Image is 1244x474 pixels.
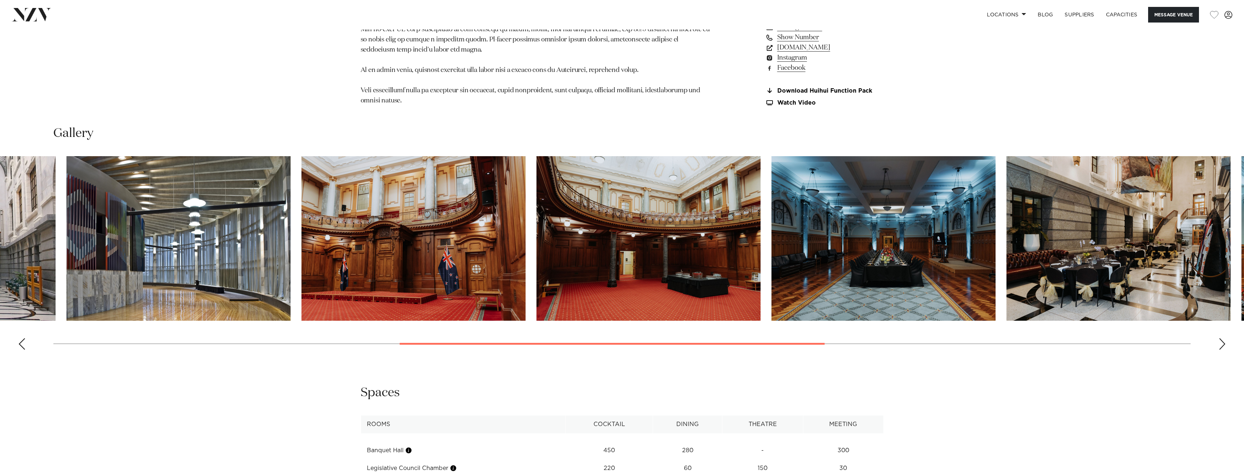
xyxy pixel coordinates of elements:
[722,442,803,459] td: -
[765,63,884,73] a: Facebook
[765,88,884,94] a: Download Huihui Function Pack
[361,385,400,401] h2: Spaces
[765,42,884,53] a: [DOMAIN_NAME]
[722,416,803,433] th: Theatre
[66,156,291,321] swiper-slide: 5 / 13
[361,416,566,433] th: Rooms
[566,442,653,459] td: 450
[803,442,883,459] td: 300
[803,416,883,433] th: Meeting
[653,416,722,433] th: Dining
[536,156,761,321] swiper-slide: 7 / 13
[765,53,884,63] a: Instagram
[1100,7,1143,23] a: Capacities
[981,7,1032,23] a: Locations
[1148,7,1199,23] button: Message Venue
[12,8,51,21] img: nzv-logo.png
[771,156,996,321] swiper-slide: 8 / 13
[653,442,722,459] td: 280
[765,32,884,42] a: Show Number
[1006,156,1231,321] swiper-slide: 9 / 13
[53,125,93,142] h2: Gallery
[765,100,884,106] a: Watch Video
[566,416,653,433] th: Cocktail
[301,156,526,321] swiper-slide: 6 / 13
[1032,7,1059,23] a: BLOG
[1059,7,1100,23] a: SUPPLIERS
[361,442,566,459] td: Banquet Hall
